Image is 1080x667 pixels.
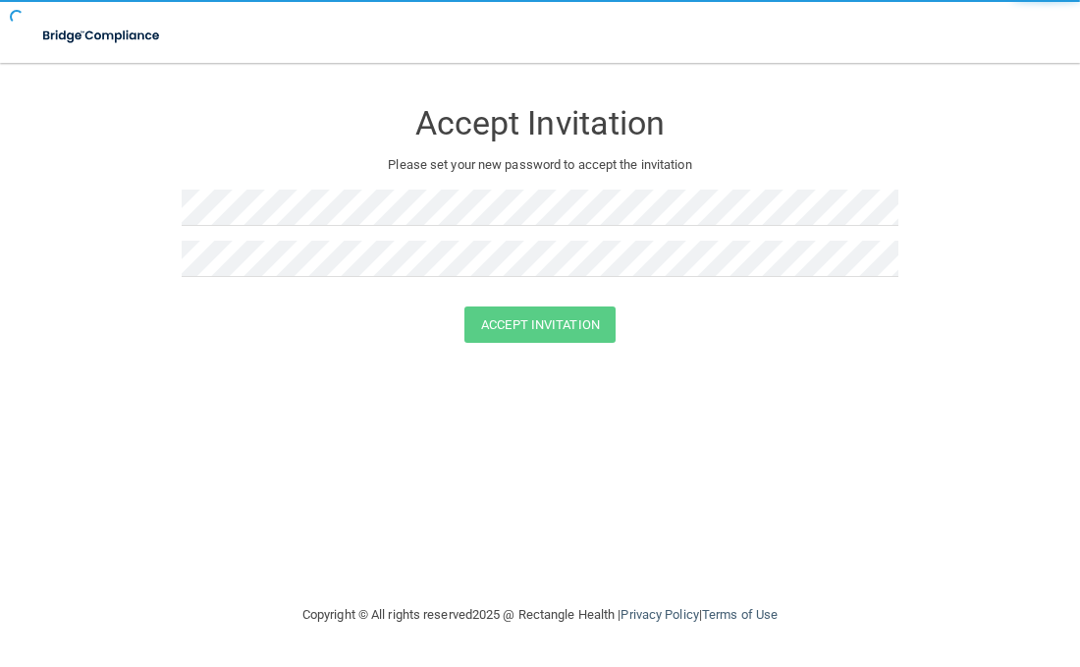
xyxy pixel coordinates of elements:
img: bridge_compliance_login_screen.278c3ca4.svg [29,16,175,56]
div: Copyright © All rights reserved 2025 @ Rectangle Health | | [182,584,898,646]
h3: Accept Invitation [182,105,898,141]
button: Accept Invitation [464,306,616,343]
a: Privacy Policy [621,607,698,622]
a: Terms of Use [702,607,778,622]
p: Please set your new password to accept the invitation [196,153,884,177]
